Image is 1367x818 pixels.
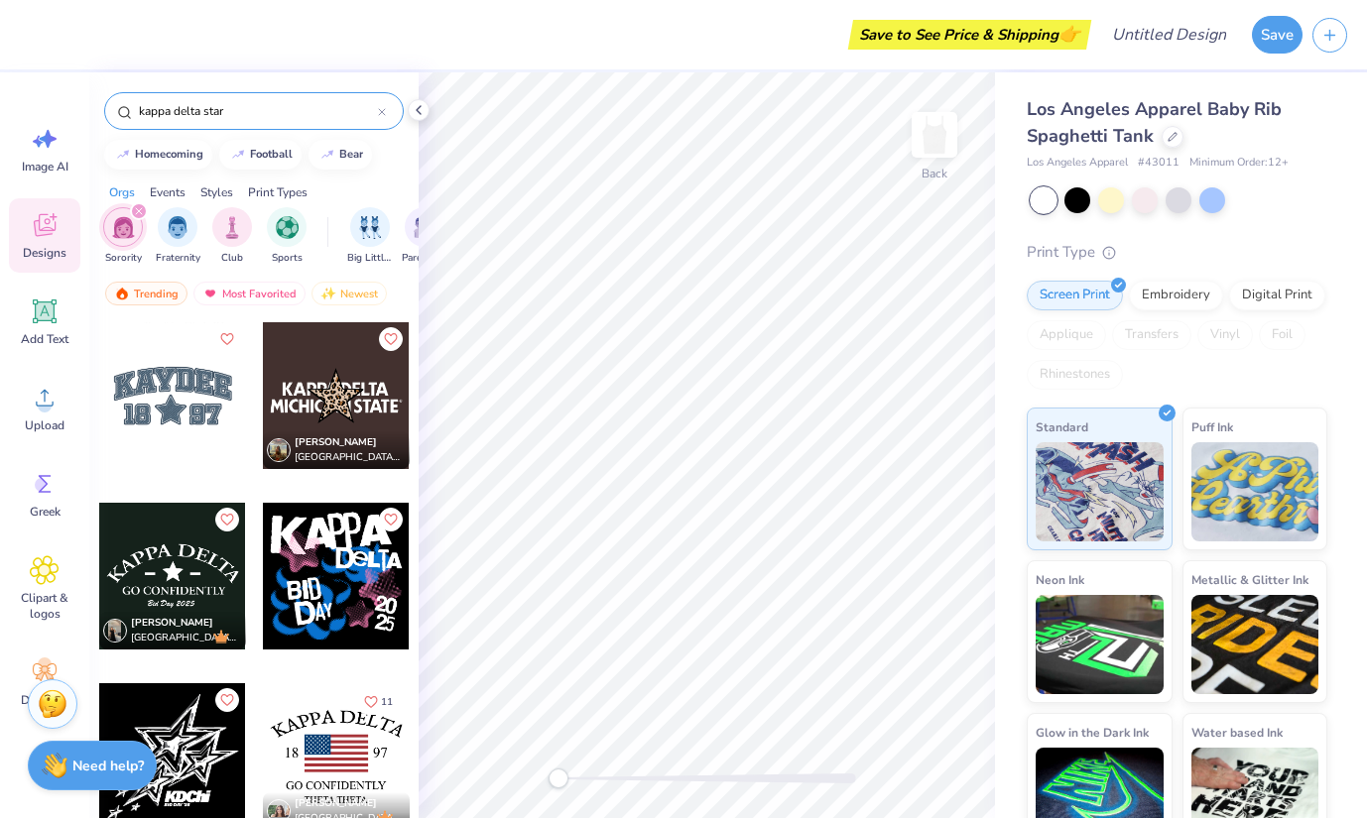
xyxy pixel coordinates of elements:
[379,327,403,351] button: Like
[200,183,233,201] div: Styles
[359,216,381,239] img: Big Little Reveal Image
[137,101,378,121] input: Try "Alpha"
[131,616,213,630] span: [PERSON_NAME]
[1197,320,1253,350] div: Vinyl
[1191,722,1283,743] span: Water based Ink
[221,251,243,266] span: Club
[23,245,66,261] span: Designs
[320,287,336,300] img: newest.gif
[295,435,377,449] span: [PERSON_NAME]
[414,216,436,239] img: Parent's Weekend Image
[1096,15,1242,55] input: Untitled Design
[347,251,393,266] span: Big Little Reveal
[25,417,64,433] span: Upload
[853,20,1086,50] div: Save to See Price & Shipping
[915,115,954,155] img: Back
[1129,281,1223,310] div: Embroidery
[115,149,131,161] img: trend_line.gif
[1027,281,1123,310] div: Screen Print
[1191,569,1308,590] span: Metallic & Glitter Ink
[156,251,200,266] span: Fraternity
[1138,155,1180,172] span: # 43011
[215,327,239,351] button: Like
[72,757,144,775] strong: Need help?
[156,207,200,266] button: filter button
[549,768,568,788] div: Accessibility label
[109,183,135,201] div: Orgs
[402,207,447,266] button: filter button
[167,216,188,239] img: Fraternity Image
[1027,360,1123,390] div: Rhinestones
[219,140,302,170] button: football
[402,251,447,266] span: Parent's Weekend
[1027,241,1327,264] div: Print Type
[202,287,218,300] img: most_fav.gif
[276,216,299,239] img: Sports Image
[1189,155,1289,172] span: Minimum Order: 12 +
[103,207,143,266] button: filter button
[114,287,130,300] img: trending.gif
[221,216,243,239] img: Club Image
[1259,320,1305,350] div: Foil
[104,140,212,170] button: homecoming
[193,282,306,305] div: Most Favorited
[347,207,393,266] button: filter button
[347,207,393,266] div: filter for Big Little Reveal
[212,207,252,266] button: filter button
[1229,281,1325,310] div: Digital Print
[1191,442,1319,541] img: Puff Ink
[135,149,203,160] div: homecoming
[379,508,403,531] button: Like
[295,450,402,465] span: [GEOGRAPHIC_DATA], [US_STATE][GEOGRAPHIC_DATA]
[339,149,363,160] div: bear
[1036,569,1084,590] span: Neon Ink
[103,207,143,266] div: filter for Sorority
[1036,722,1149,743] span: Glow in the Dark Ink
[1252,16,1303,54] button: Save
[1058,22,1080,46] span: 👉
[30,504,61,520] span: Greek
[272,251,303,266] span: Sports
[381,697,393,707] span: 11
[1191,416,1233,437] span: Puff Ink
[1036,442,1164,541] img: Standard
[21,692,68,708] span: Decorate
[131,631,238,645] span: [GEOGRAPHIC_DATA], [GEOGRAPHIC_DATA]
[215,508,239,531] button: Like
[295,796,377,810] span: [PERSON_NAME]
[1036,416,1088,437] span: Standard
[1191,595,1319,694] img: Metallic & Glitter Ink
[212,207,252,266] div: filter for Club
[267,207,307,266] div: filter for Sports
[12,590,77,622] span: Clipart & logos
[355,688,402,715] button: Like
[215,688,239,712] button: Like
[248,183,308,201] div: Print Types
[21,331,68,347] span: Add Text
[250,149,293,160] div: football
[105,251,142,266] span: Sorority
[1027,320,1106,350] div: Applique
[112,216,135,239] img: Sorority Image
[230,149,246,161] img: trend_line.gif
[150,183,186,201] div: Events
[309,140,372,170] button: bear
[1027,155,1128,172] span: Los Angeles Apparel
[22,159,68,175] span: Image AI
[105,282,187,305] div: Trending
[1027,97,1282,148] span: Los Angeles Apparel Baby Rib Spaghetti Tank
[1036,595,1164,694] img: Neon Ink
[922,165,947,182] div: Back
[319,149,335,161] img: trend_line.gif
[267,207,307,266] button: filter button
[402,207,447,266] div: filter for Parent's Weekend
[156,207,200,266] div: filter for Fraternity
[1112,320,1191,350] div: Transfers
[311,282,387,305] div: Newest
